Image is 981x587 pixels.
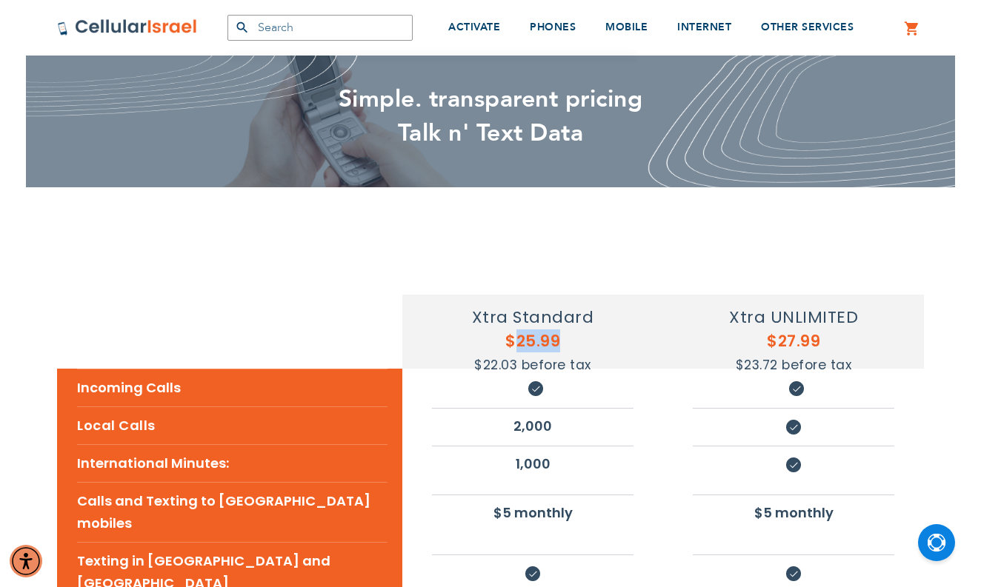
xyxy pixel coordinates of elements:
span: INTERNET [677,20,731,34]
li: $5 monthly [432,494,634,530]
span: $23.72 before tax [736,356,852,374]
li: 2,000 [432,408,634,443]
h5: $25.99 [402,329,663,375]
span: MOBILE [605,20,648,34]
li: Incoming Calls [77,369,388,406]
h5: Local Calls [77,406,388,444]
li: 1,000 [432,446,634,481]
h4: Xtra Standard [402,305,663,329]
li: $5 monthly [693,494,894,530]
span: ACTIVATE [448,20,500,34]
span: PHONES [530,20,576,34]
span: OTHER SERVICES [761,20,854,34]
li: Calls and Texting to [GEOGRAPHIC_DATA] mobiles [77,482,388,542]
h5: $27.99 [663,329,924,375]
span: $22.03 before tax [474,356,591,374]
li: International Minutes: [77,444,388,482]
h2: Simple. transparent pricing [57,83,924,117]
h2: Talk n' Text Data [57,117,924,151]
input: Search [227,15,413,41]
div: Accessibility Menu [10,545,42,577]
h4: Xtra UNLIMITED [663,305,924,329]
img: Cellular Israel Logo [57,19,198,36]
